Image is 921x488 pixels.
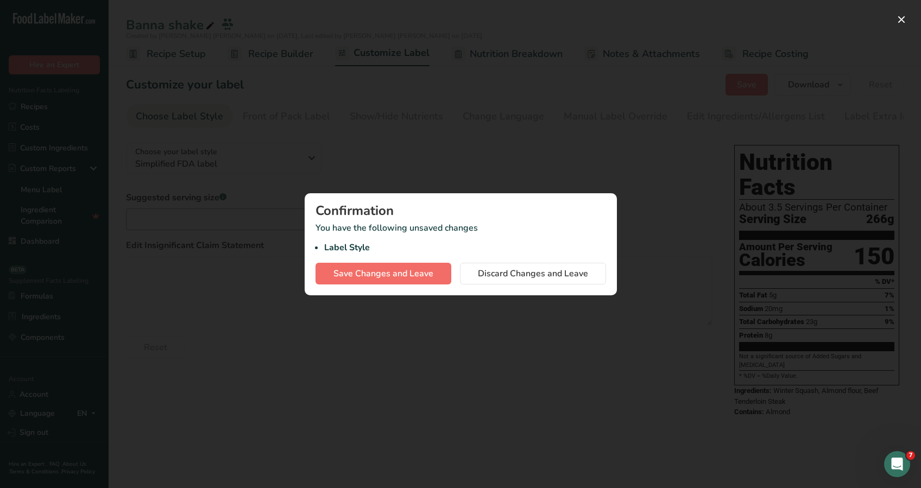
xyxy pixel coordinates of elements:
[316,204,606,217] div: Confirmation
[316,221,606,254] p: You have the following unsaved changes
[324,241,606,254] li: Label Style
[906,451,915,460] span: 7
[316,263,451,284] button: Save Changes and Leave
[884,451,910,477] iframe: Intercom live chat
[333,267,433,280] span: Save Changes and Leave
[478,267,588,280] span: Discard Changes and Leave
[460,263,606,284] button: Discard Changes and Leave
